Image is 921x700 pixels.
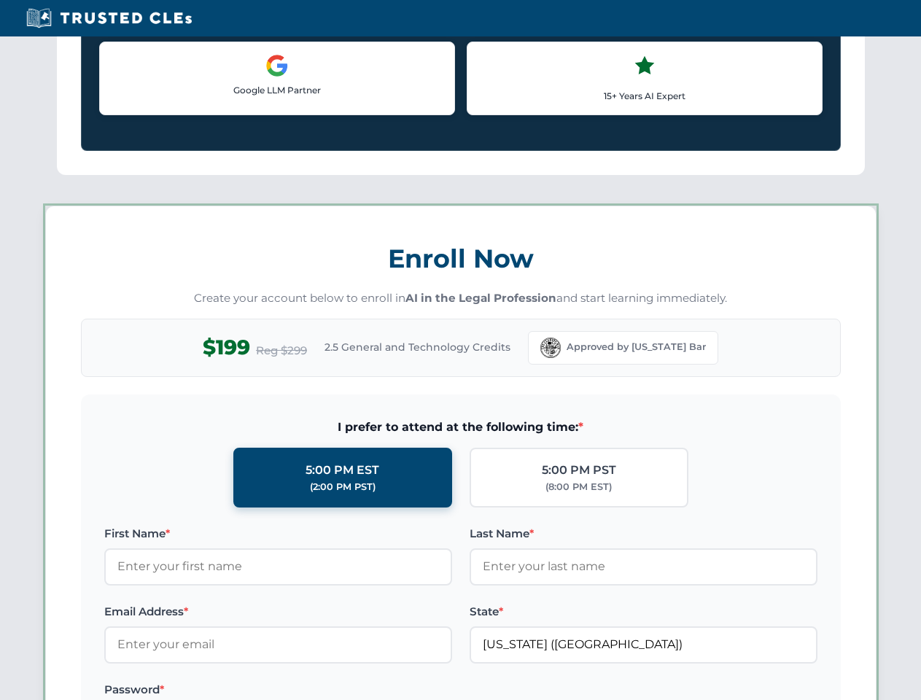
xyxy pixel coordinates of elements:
input: Enter your first name [104,548,452,585]
img: Florida Bar [540,338,561,358]
input: Florida (FL) [470,626,817,663]
div: (8:00 PM EST) [545,480,612,494]
strong: AI in the Legal Profession [405,291,556,305]
span: Approved by [US_STATE] Bar [567,340,706,354]
input: Enter your last name [470,548,817,585]
label: Password [104,681,452,699]
span: $199 [203,331,250,364]
img: Google [265,54,289,77]
img: Trusted CLEs [22,7,196,29]
input: Enter your email [104,626,452,663]
div: 5:00 PM PST [542,461,616,480]
label: Last Name [470,525,817,542]
span: Reg $299 [256,342,307,359]
h3: Enroll Now [81,236,841,281]
div: 5:00 PM EST [306,461,379,480]
p: 15+ Years AI Expert [479,89,810,103]
p: Create your account below to enroll in and start learning immediately. [81,290,841,307]
p: Google LLM Partner [112,83,443,97]
span: 2.5 General and Technology Credits [325,339,510,355]
label: State [470,603,817,621]
label: First Name [104,525,452,542]
span: I prefer to attend at the following time: [104,418,817,437]
div: (2:00 PM PST) [310,480,376,494]
label: Email Address [104,603,452,621]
